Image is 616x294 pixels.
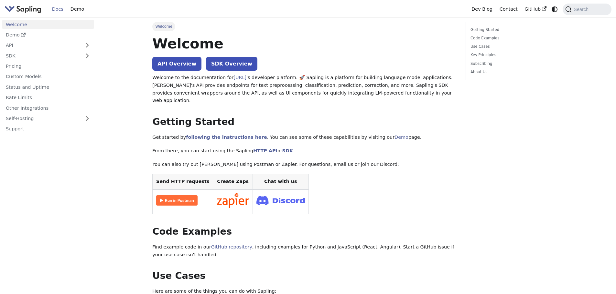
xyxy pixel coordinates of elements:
[2,72,94,81] a: Custom Models
[470,52,558,58] a: Key Principles
[2,62,94,71] a: Pricing
[2,103,94,113] a: Other Integrations
[152,243,456,259] p: Find example code in our , including examples for Python and JavaScript (React, Angular). Start a...
[282,148,293,153] a: SDK
[152,74,456,105] p: Welcome to the documentation for 's developer platform. 🚀 Sapling is a platform for building lang...
[468,4,496,14] a: Dev Blog
[152,22,456,31] nav: Breadcrumbs
[470,61,558,67] a: Subscribing
[2,51,81,60] a: SDK
[152,161,456,168] p: You can also try out [PERSON_NAME] using Postman or Zapier. For questions, email us or join our D...
[2,124,94,134] a: Support
[572,7,592,12] span: Search
[152,35,456,52] h1: Welcome
[394,135,408,140] a: Demo
[2,93,94,102] a: Rate Limits
[470,44,558,50] a: Use Cases
[206,57,257,71] a: SDK Overview
[2,20,94,29] a: Welcome
[470,69,558,75] a: About Us
[81,41,94,50] button: Expand sidebar category 'API'
[233,75,246,80] a: [URL]
[152,116,456,128] h2: Getting Started
[470,35,558,41] a: Code Examples
[521,4,550,14] a: GitHub
[67,4,88,14] a: Demo
[156,195,198,206] img: Run in Postman
[152,226,456,238] h2: Code Examples
[563,4,611,15] button: Search (Command+K)
[153,174,213,189] th: Send HTTP requests
[470,27,558,33] a: Getting Started
[550,5,559,14] button: Switch between dark and light mode (currently system mode)
[217,193,249,208] img: Connect in Zapier
[152,147,456,155] p: From there, you can start using the Sapling or .
[211,244,252,249] a: GitHub repository
[81,51,94,60] button: Expand sidebar category 'SDK'
[496,4,521,14] a: Contact
[2,41,81,50] a: API
[2,30,94,40] a: Demo
[2,82,94,92] a: Status and Uptime
[152,57,201,71] a: API Overview
[49,4,67,14] a: Docs
[213,174,253,189] th: Create Zaps
[152,270,456,282] h2: Use Cases
[253,148,277,153] a: HTTP API
[152,134,456,141] p: Get started by . You can see some of these capabilities by visiting our page.
[186,135,267,140] a: following the instructions here
[256,194,305,207] img: Join Discord
[5,5,41,14] img: Sapling.ai
[5,5,44,14] a: Sapling.aiSapling.ai
[253,174,308,189] th: Chat with us
[2,114,94,123] a: Self-Hosting
[152,22,175,31] span: Welcome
